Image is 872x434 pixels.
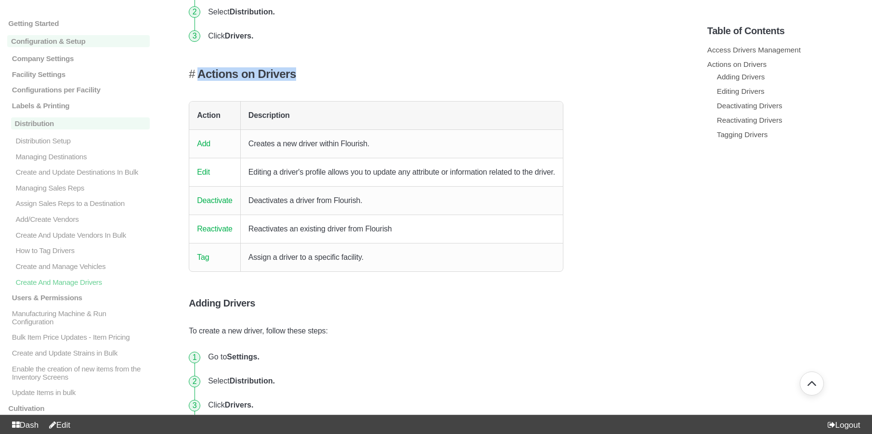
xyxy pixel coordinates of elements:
h4: Actions on Drivers [189,67,683,81]
a: Update Items in bulk [7,388,150,396]
h5: Table of Contents [707,26,865,37]
a: Labels & Printing [7,102,150,110]
p: Create and Update Strains in Bulk [11,349,150,357]
p: Distribution Setup [14,137,150,145]
a: Add/Create Vendors [7,215,150,223]
a: Create and Update Destinations In Bulk [7,168,150,176]
li: Select [204,369,683,393]
a: Getting Started [7,19,150,27]
a: Add [197,140,210,148]
p: Facility Settings [11,70,150,78]
a: Bulk Item Price Updates - Item Pricing [7,333,150,341]
p: Managing Destinations [14,152,150,160]
a: Cultivation [7,404,150,412]
p: Editing a driver's profile allows you to update any attribute or information related to the driver. [248,166,555,179]
p: Labels & Printing [11,102,150,110]
p: Bulk Item Price Updates - Item Pricing [11,333,150,341]
a: Create and Update Strains in Bulk [7,349,150,357]
a: Distribution Setup [7,137,150,145]
a: Configuration & Setup [7,35,150,47]
p: Enable the creation of new items from the Inventory Screens [11,364,150,381]
li: Click [204,393,683,417]
a: Deactivating Drivers [717,102,782,110]
p: Reactivates an existing driver from Flourish [248,223,555,235]
section: Table of Contents [707,10,865,420]
a: Company Settings [7,54,150,63]
a: Reactivating Drivers [717,116,782,124]
p: Assign a driver to a specific facility. [248,251,555,264]
p: To create a new driver, follow these steps: [189,325,683,337]
a: Create And Update Vendors In Bulk [7,230,150,239]
a: Managing Sales Reps [7,184,150,192]
strong: Description [248,111,290,119]
p: Company Settings [11,54,150,63]
p: How to Tag Drivers [14,246,150,255]
p: Users & Permissions [11,294,150,302]
a: Create And Manage Drivers [7,278,150,286]
p: Deactivates a driver from Flourish. [248,194,555,207]
a: Deactivate [197,196,233,204]
strong: Distribution. [230,8,275,16]
a: Editing Drivers [717,87,765,95]
button: Go back to top of document [800,371,824,396]
a: Manufacturing Machine & Run Configuration [7,309,150,326]
strong: Drivers. [225,32,254,40]
p: Create And Update Vendors In Bulk [14,230,150,239]
a: How to Tag Drivers [7,246,150,255]
a: Reactivate [197,225,233,233]
a: Enable the creation of new items from the Inventory Screens [7,364,150,381]
p: Add/Create Vendors [14,215,150,223]
strong: Settings. [227,353,260,361]
p: Assign Sales Reps to a Destination [14,199,150,207]
p: Create And Manage Drivers [14,278,150,286]
a: Users & Permissions [7,294,150,302]
p: Configurations per Facility [11,86,150,94]
strong: Distribution. [230,377,275,385]
a: Access Drivers Management [707,46,801,54]
p: Create and Manage Vehicles [14,262,150,270]
a: Adding Drivers [717,73,765,81]
li: Go to [204,345,683,369]
a: Edit [197,168,210,176]
a: Assign Sales Reps to a Destination [7,199,150,207]
a: Distribution [7,117,150,129]
h5: Adding Drivers [189,298,683,309]
a: Managing Destinations [7,152,150,160]
p: Managing Sales Reps [14,184,150,192]
a: Configurations per Facility [7,86,150,94]
li: Click [204,24,683,48]
p: Manufacturing Machine & Run Configuration [11,309,150,326]
p: Distribution [11,117,150,129]
a: Actions on Drivers [707,60,767,68]
p: Update Items in bulk [11,388,150,396]
p: Creates a new driver within Flourish. [248,138,555,150]
a: Edit [45,421,70,430]
p: Create and Update Destinations In Bulk [14,168,150,176]
a: Dash [8,421,39,430]
a: Tagging Drivers [717,130,768,139]
a: Create and Manage Vehicles [7,262,150,270]
a: Facility Settings [7,70,150,78]
a: Tag [197,253,209,261]
strong: Drivers. [225,401,254,409]
strong: Action [197,111,221,119]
